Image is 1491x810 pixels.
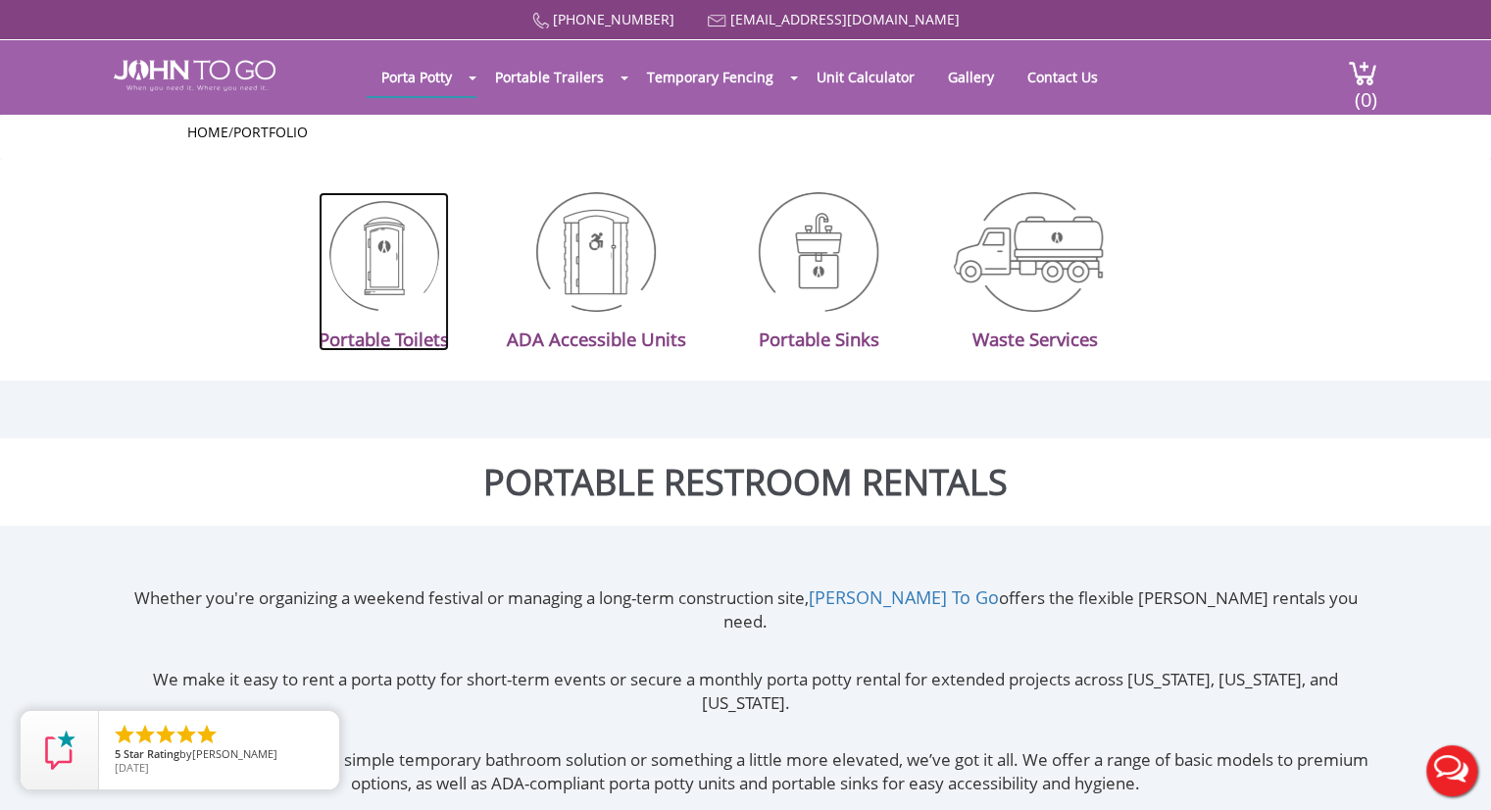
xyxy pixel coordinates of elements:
[114,748,1377,796] p: Whether you’re looking for a simple temporary bathroom solution or something a little more elevat...
[809,585,999,609] a: [PERSON_NAME] To Go
[951,312,1118,351] div: Waste Services
[632,58,788,96] a: Temporary Fencing
[192,746,277,761] span: [PERSON_NAME]
[115,746,121,761] span: 5
[329,192,439,312] img: Porta Potties
[40,731,79,770] img: Review Rating
[480,58,619,96] a: Portable Trailers
[802,58,929,96] a: Unit Calculator
[133,723,157,746] li: 
[744,192,893,351] a: Portable Sinks
[114,668,1377,716] p: We make it easy to rent a porta potty for short-term events or secure a monthly porta potty renta...
[195,723,219,746] li: 
[113,723,136,746] li: 
[233,123,308,141] a: Portfolio
[124,746,179,761] span: Star Rating
[1413,732,1491,810] button: Live Chat
[114,60,275,91] img: JOHN to go
[187,123,228,141] a: Home
[367,58,467,96] a: Porta Potty
[187,123,1305,142] ul: /
[174,723,198,746] li: 
[744,192,893,312] img: Porta Potties
[744,312,893,351] div: Portable Sinks
[1354,71,1377,113] span: (0)
[951,192,1118,312] img: Porta Potties
[319,312,449,351] div: Portable Toilets
[1348,60,1377,86] img: cart a
[507,192,686,351] a: ADA Accessible Units
[951,192,1118,351] a: Waste Services
[553,10,674,28] a: [PHONE_NUMBER]
[708,15,726,27] img: Mail
[319,192,449,351] a: Portable Toilets
[507,312,686,351] div: ADA Accessible Units
[115,760,149,775] span: [DATE]
[730,10,960,28] a: [EMAIL_ADDRESS][DOMAIN_NAME]
[114,585,1377,634] p: Whether you're organizing a weekend festival or managing a long-term construction site, offers th...
[1013,58,1113,96] a: Contact Us
[518,192,676,312] img: Porta Potties
[154,723,177,746] li: 
[532,13,549,29] img: Call
[933,58,1009,96] a: Gallery
[115,748,323,762] span: by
